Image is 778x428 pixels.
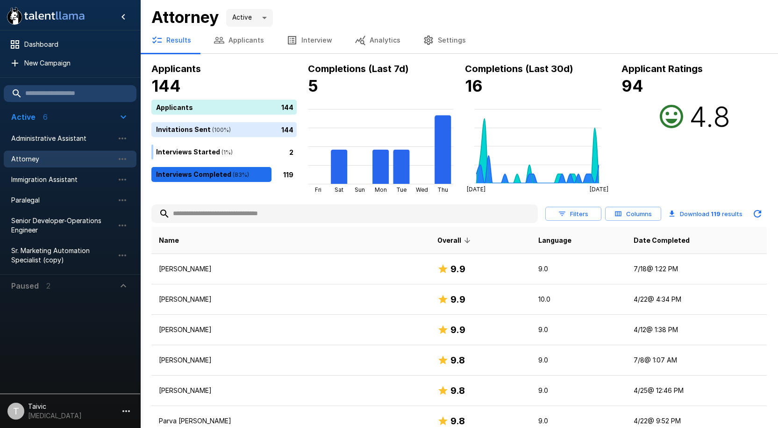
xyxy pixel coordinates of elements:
[355,186,365,193] tspan: Sun
[626,284,767,315] td: 4/22 @ 4:34 PM
[626,315,767,345] td: 4/12 @ 1:38 PM
[275,27,343,53] button: Interview
[308,76,318,95] b: 5
[450,322,465,337] h6: 9.9
[151,76,181,95] b: 144
[450,383,465,398] h6: 9.8
[202,27,275,53] button: Applicants
[159,325,422,334] p: [PERSON_NAME]
[450,261,465,276] h6: 9.9
[151,7,219,27] b: Attorney
[626,376,767,406] td: 4/25 @ 12:46 PM
[589,186,608,193] tspan: [DATE]
[450,292,465,307] h6: 9.9
[438,186,449,193] tspan: Thu
[159,386,422,395] p: [PERSON_NAME]
[538,295,619,304] p: 10.0
[437,235,473,246] span: Overall
[621,63,703,74] b: Applicant Ratings
[538,235,571,246] span: Language
[283,169,293,179] p: 119
[343,27,412,53] button: Analytics
[289,147,293,157] p: 2
[315,186,322,193] tspan: Fri
[226,9,273,27] div: Active
[140,27,202,53] button: Results
[159,235,179,246] span: Name
[665,204,746,223] button: Download 119 results
[538,355,619,365] p: 9.0
[335,186,344,193] tspan: Sat
[545,207,601,221] button: Filters
[412,27,477,53] button: Settings
[538,386,619,395] p: 9.0
[159,416,422,426] p: Parva [PERSON_NAME]
[538,264,619,274] p: 9.0
[159,355,422,365] p: [PERSON_NAME]
[467,186,485,193] tspan: [DATE]
[711,210,721,218] b: 119
[626,345,767,376] td: 7/8 @ 1:07 AM
[634,235,690,246] span: Date Completed
[465,76,483,95] b: 16
[281,102,293,112] p: 144
[748,204,767,223] button: Updated Today - 11:34 AM
[450,353,465,368] h6: 9.8
[151,63,201,74] b: Applicants
[689,100,730,133] h2: 4.8
[538,325,619,334] p: 9.0
[538,416,619,426] p: 9.0
[605,207,661,221] button: Columns
[375,186,387,193] tspan: Mon
[621,76,643,95] b: 94
[159,295,422,304] p: [PERSON_NAME]
[159,264,422,274] p: [PERSON_NAME]
[396,186,407,193] tspan: Tue
[465,63,573,74] b: Completions (Last 30d)
[416,186,428,193] tspan: Wed
[281,124,293,134] p: 144
[626,254,767,284] td: 7/18 @ 1:22 PM
[308,63,409,74] b: Completions (Last 7d)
